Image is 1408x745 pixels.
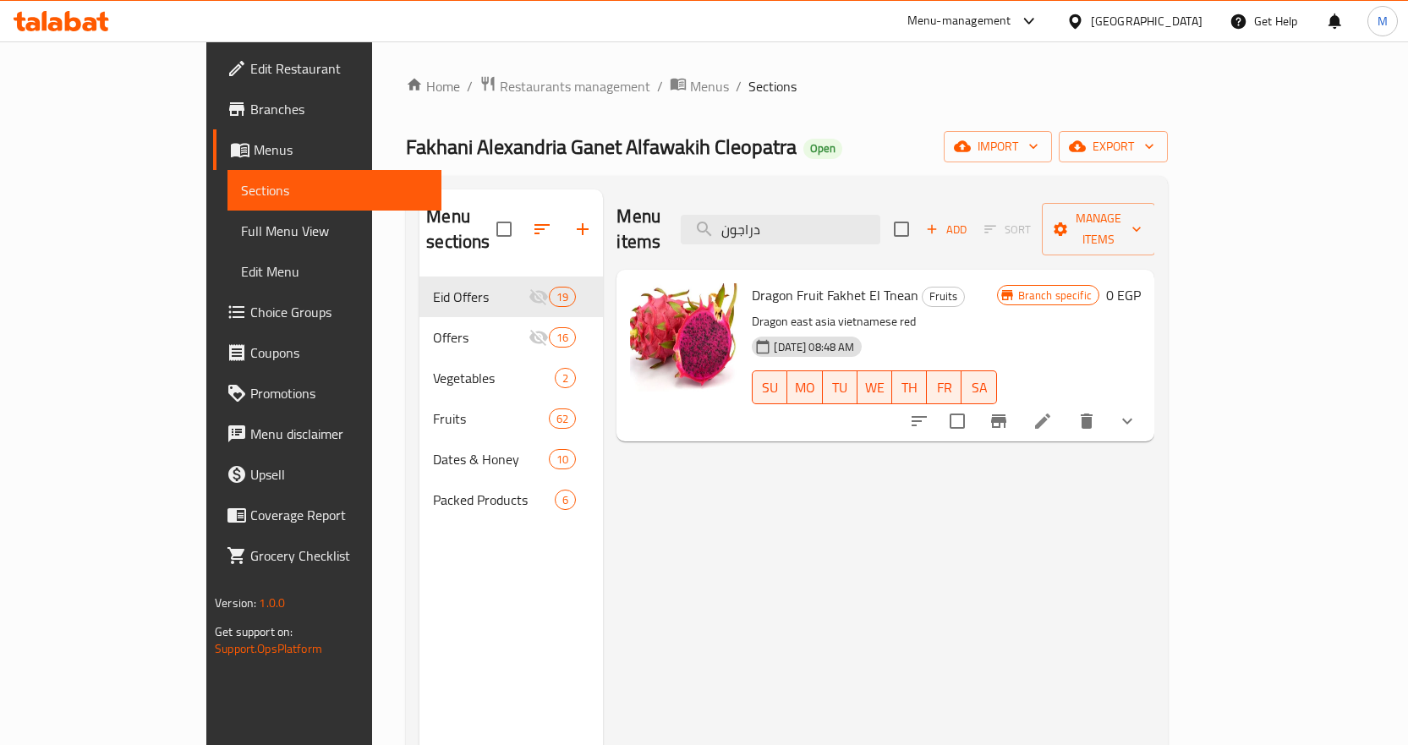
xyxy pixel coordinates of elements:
button: sort-choices [899,401,940,441]
span: Sections [748,76,797,96]
span: TH [899,375,920,400]
span: Add [923,220,969,239]
div: Open [803,139,842,159]
a: Branches [213,89,441,129]
span: Select section first [973,216,1042,243]
span: 2 [556,370,575,386]
span: Menus [690,76,729,96]
span: [DATE] 08:48 AM [767,339,861,355]
a: Menu disclaimer [213,414,441,454]
span: Version: [215,592,256,614]
a: Edit Menu [227,251,441,292]
a: Edit menu item [1033,411,1053,431]
h6: 0 EGP [1106,283,1141,307]
span: M [1378,12,1388,30]
span: Upsell [250,464,428,485]
a: Edit Restaurant [213,48,441,89]
a: Menus [213,129,441,170]
p: Dragon east asia vietnamese red [752,311,996,332]
span: Fruits [433,408,549,429]
span: Fakhani Alexandria Ganet Alfawakih Cleopatra [406,128,797,166]
span: Menu disclaimer [250,424,428,444]
span: export [1072,136,1154,157]
span: Full Menu View [241,221,428,241]
span: Add item [919,216,973,243]
a: Upsell [213,454,441,495]
span: Sections [241,180,428,200]
span: 16 [550,330,575,346]
button: Manage items [1042,203,1155,255]
span: Open [803,141,842,156]
div: Vegetables2 [419,358,603,398]
span: 1.0.0 [259,592,285,614]
button: export [1059,131,1168,162]
button: show more [1107,401,1148,441]
span: FR [934,375,955,400]
span: Select to update [940,403,975,439]
div: Offers16 [419,317,603,358]
button: TU [823,370,857,404]
nav: Menu sections [419,270,603,527]
span: Promotions [250,383,428,403]
button: MO [787,370,822,404]
span: Grocery Checklist [250,545,428,566]
button: SU [752,370,787,404]
span: Branches [250,99,428,119]
h2: Menu sections [426,204,496,255]
span: WE [864,375,885,400]
span: 6 [556,492,575,508]
span: Eid Offers [433,287,529,307]
span: SA [968,375,989,400]
span: Fruits [923,287,964,306]
div: Packed Products6 [419,479,603,520]
a: Grocery Checklist [213,535,441,576]
span: 10 [550,452,575,468]
span: Choice Groups [250,302,428,322]
button: import [944,131,1052,162]
input: search [681,215,880,244]
span: Dragon Fruit Fakhet El Tnean [752,282,918,308]
div: items [549,449,576,469]
span: Offers [433,327,529,348]
a: Menus [670,75,729,97]
span: Edit Menu [241,261,428,282]
div: Eid Offers19 [419,277,603,317]
span: Dates & Honey [433,449,549,469]
div: Packed Products [433,490,555,510]
button: FR [927,370,961,404]
span: Menus [254,140,428,160]
div: Dates & Honey10 [419,439,603,479]
button: Add [919,216,973,243]
div: Vegetables [433,368,555,388]
div: Fruits [922,287,965,307]
li: / [467,76,473,96]
button: WE [857,370,892,404]
span: 62 [550,411,575,427]
span: TU [830,375,851,400]
button: delete [1066,401,1107,441]
a: Restaurants management [479,75,650,97]
span: Get support on: [215,621,293,643]
h2: Menu items [616,204,660,255]
a: Sections [227,170,441,211]
span: Restaurants management [500,76,650,96]
span: Branch specific [1011,288,1098,304]
button: SA [961,370,996,404]
li: / [736,76,742,96]
a: Coverage Report [213,495,441,535]
span: Select all sections [486,211,522,247]
svg: Show Choices [1117,411,1137,431]
div: Fruits62 [419,398,603,439]
div: items [549,408,576,429]
span: Manage items [1055,208,1142,250]
svg: Inactive section [529,327,549,348]
a: Choice Groups [213,292,441,332]
div: items [555,490,576,510]
nav: breadcrumb [406,75,1168,97]
div: [GEOGRAPHIC_DATA] [1091,12,1203,30]
button: TH [892,370,927,404]
span: Select section [884,211,919,247]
